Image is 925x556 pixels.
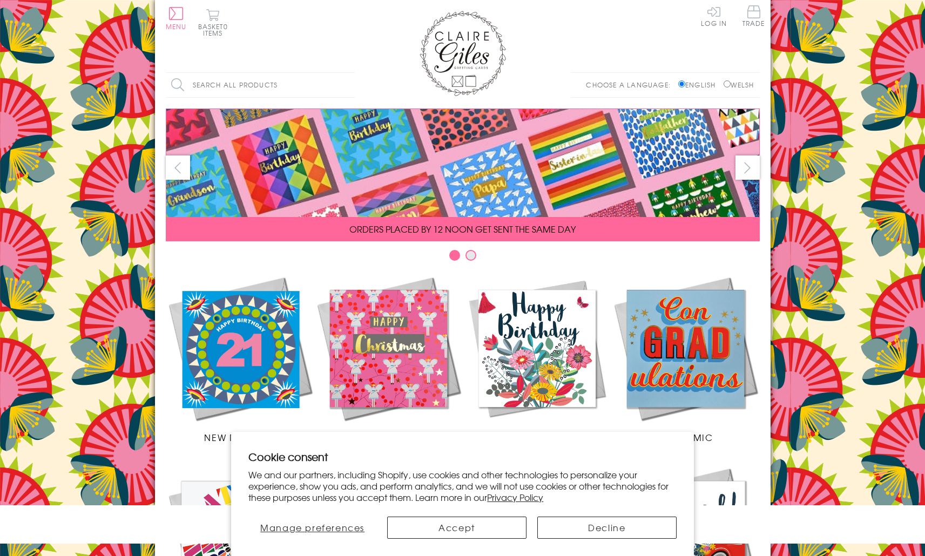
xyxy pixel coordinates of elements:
label: English [678,80,721,90]
input: Welsh [724,80,731,87]
button: prev [166,155,190,180]
span: ORDERS PLACED BY 12 NOON GET SENT THE SAME DAY [349,222,576,235]
span: Academic [658,431,713,444]
button: Decline [537,517,677,539]
a: Privacy Policy [487,491,543,504]
input: Search all products [166,73,355,97]
span: Trade [742,5,765,26]
img: Claire Giles Greetings Cards [420,11,506,96]
a: Log In [701,5,727,26]
span: Menu [166,22,187,31]
a: Trade [742,5,765,29]
h2: Cookie consent [248,449,677,464]
p: We and our partners, including Shopify, use cookies and other technologies to personalize your ex... [248,469,677,503]
button: next [735,155,760,180]
span: Birthdays [511,431,563,444]
span: Manage preferences [260,521,364,534]
a: New Releases [166,274,314,444]
div: Carousel Pagination [166,249,760,266]
input: English [678,80,685,87]
button: Accept [387,517,526,539]
button: Basket0 items [198,9,228,36]
button: Manage preferences [248,517,376,539]
label: Welsh [724,80,754,90]
p: Choose a language: [586,80,676,90]
button: Menu [166,7,187,30]
button: Carousel Page 2 [465,250,476,261]
button: Carousel Page 1 (Current Slide) [449,250,460,261]
span: Christmas [361,431,416,444]
a: Christmas [314,274,463,444]
a: Academic [611,274,760,444]
input: Search [344,73,355,97]
a: Birthdays [463,274,611,444]
span: 0 items [203,22,228,38]
span: New Releases [204,431,275,444]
